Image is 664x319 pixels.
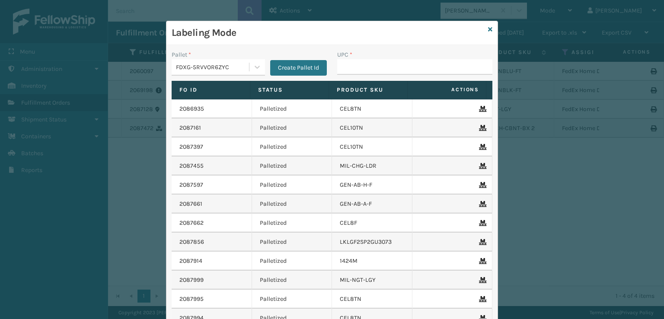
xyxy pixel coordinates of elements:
a: 2087397 [179,143,203,151]
td: CEL10TN [332,137,412,156]
button: Create Pallet Id [270,60,327,76]
i: Remove From Pallet [479,163,484,169]
a: 2087597 [179,181,203,189]
a: 2087914 [179,257,202,265]
a: 2087999 [179,276,204,284]
label: Pallet [172,50,191,59]
i: Remove From Pallet [479,106,484,112]
td: CEL8F [332,214,412,233]
td: LKLGF2SP2GU3073 [332,233,412,252]
td: CEL8TN [332,99,412,118]
i: Remove From Pallet [479,220,484,226]
td: Palletized [252,252,332,271]
td: CEL8TN [332,290,412,309]
td: Palletized [252,290,332,309]
a: 2086935 [179,105,204,113]
i: Remove From Pallet [479,258,484,264]
td: GEN-AB-A-F [332,195,412,214]
span: Actions [410,83,484,97]
td: Palletized [252,137,332,156]
label: Fo Id [179,86,242,94]
td: 1424M [332,252,412,271]
a: 2087995 [179,295,204,303]
td: Palletized [252,214,332,233]
i: Remove From Pallet [479,201,484,207]
i: Remove From Pallet [479,144,484,150]
div: FDXG-5RVVOR6ZYC [176,63,250,72]
label: Status [258,86,321,94]
i: Remove From Pallet [479,296,484,302]
label: Product SKU [337,86,399,94]
i: Remove From Pallet [479,125,484,131]
td: Palletized [252,118,332,137]
a: 2087662 [179,219,204,227]
i: Remove From Pallet [479,182,484,188]
td: Palletized [252,233,332,252]
td: CEL10TN [332,118,412,137]
td: Palletized [252,156,332,175]
td: MIL-CHG-LDR [332,156,412,175]
td: MIL-NGT-LGY [332,271,412,290]
td: Palletized [252,99,332,118]
h3: Labeling Mode [172,26,485,39]
label: UPC [337,50,352,59]
a: 2087455 [179,162,204,170]
a: 2087661 [179,200,202,208]
a: 2087161 [179,124,201,132]
td: GEN-AB-H-F [332,175,412,195]
td: Palletized [252,195,332,214]
a: 2087856 [179,238,204,246]
i: Remove From Pallet [479,239,484,245]
i: Remove From Pallet [479,277,484,283]
td: Palletized [252,175,332,195]
td: Palletized [252,271,332,290]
